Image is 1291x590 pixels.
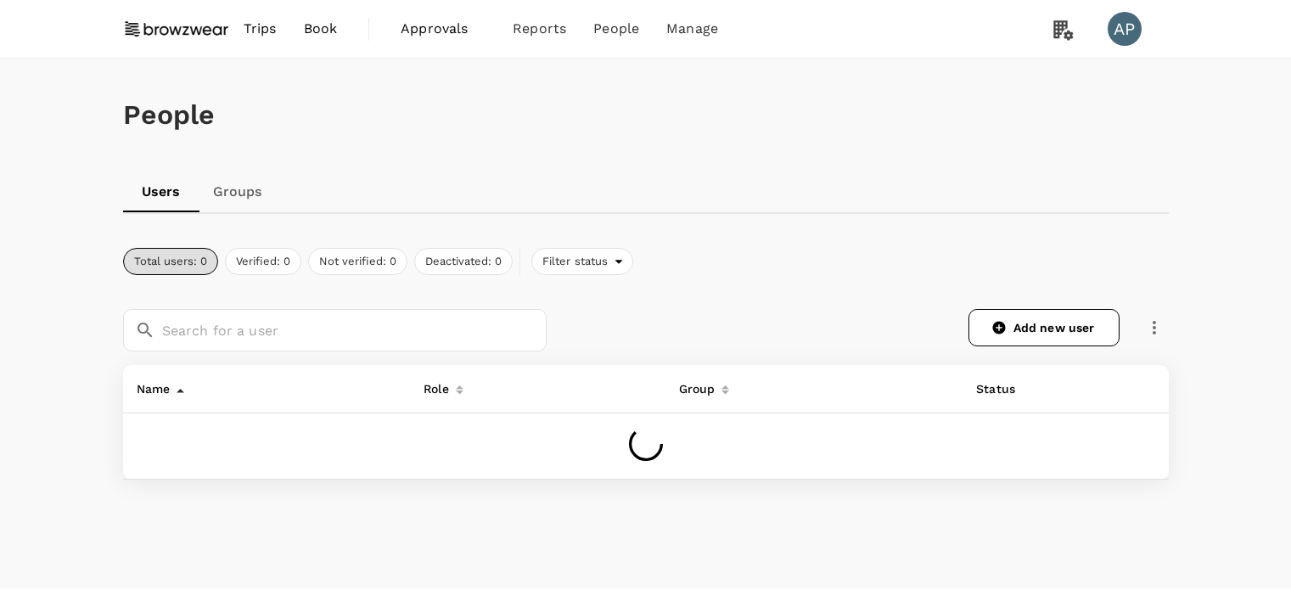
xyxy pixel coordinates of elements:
[123,10,230,48] img: Browzwear Solutions Pte Ltd
[162,309,547,351] input: Search for a user
[123,171,199,212] a: Users
[672,372,716,399] div: Group
[513,19,566,39] span: Reports
[593,19,639,39] span: People
[532,254,615,270] span: Filter status
[123,99,1169,131] h1: People
[531,248,634,275] div: Filter status
[401,19,486,39] span: Approvals
[963,365,1064,413] th: Status
[308,248,407,275] button: Not verified: 0
[414,248,513,275] button: Deactivated: 0
[130,372,171,399] div: Name
[225,248,301,275] button: Verified: 0
[1108,12,1142,46] div: AP
[123,248,218,275] button: Total users: 0
[666,19,718,39] span: Manage
[244,19,277,39] span: Trips
[199,171,276,212] a: Groups
[968,309,1120,346] a: Add new user
[304,19,338,39] span: Book
[417,372,449,399] div: Role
